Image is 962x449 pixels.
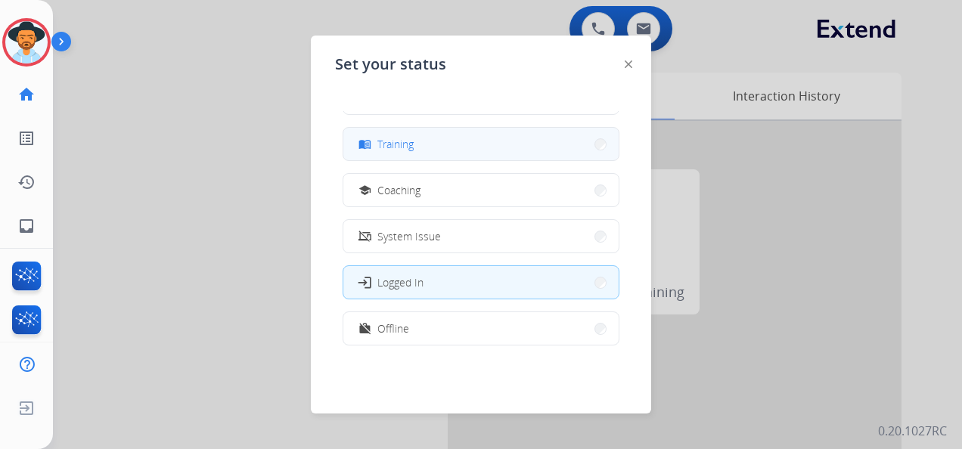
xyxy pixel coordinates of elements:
mat-icon: list_alt [17,129,36,147]
span: Offline [377,320,409,336]
button: Coaching [343,174,619,206]
p: 0.20.1027RC [878,422,947,440]
mat-icon: login [357,274,372,290]
mat-icon: school [358,184,371,197]
span: Set your status [335,54,446,75]
mat-icon: history [17,173,36,191]
mat-icon: work_off [358,322,371,335]
mat-icon: inbox [17,217,36,235]
mat-icon: home [17,85,36,104]
span: System Issue [377,228,441,244]
button: System Issue [343,220,619,252]
button: Offline [343,312,619,345]
span: Logged In [377,274,424,290]
button: Logged In [343,266,619,299]
span: Training [377,136,414,152]
mat-icon: phonelink_off [358,230,371,243]
img: close-button [625,60,632,68]
button: Training [343,128,619,160]
span: Coaching [377,182,420,198]
mat-icon: menu_book [358,138,371,150]
img: avatar [5,21,48,63]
